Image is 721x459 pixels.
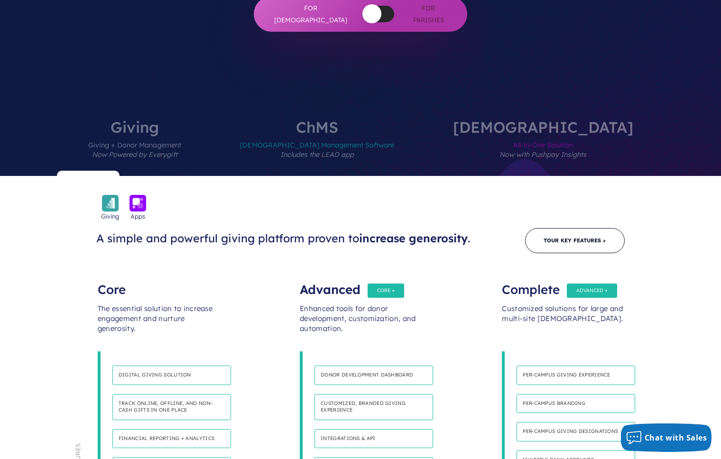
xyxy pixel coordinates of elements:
span: Giving [101,211,119,221]
span: For Parishes [408,2,448,26]
h4: Per-Campus giving experience [517,366,635,385]
span: All-in-One Solution [453,135,633,176]
span: increase generosity [359,231,468,245]
h4: Digital giving solution [112,366,231,385]
h4: Donor development dashboard [314,366,433,385]
img: icon_apps-bckgrnd-600x600-1.png [129,195,146,211]
div: Advanced [300,275,421,294]
span: Giving + Donor Management [88,135,181,176]
h4: Integrations & API [314,429,433,449]
h3: A simple and powerful giving platform proven to . [96,231,480,246]
h4: Per-campus branding [517,394,635,413]
em: Now with Pushpay Insights [499,150,586,159]
em: Includes the LEAD app [280,150,354,159]
div: The essential solution to increase engagement and nurture generosity. [98,294,219,351]
div: Core [98,275,219,294]
label: [DEMOGRAPHIC_DATA] [425,119,662,176]
span: Apps [130,211,145,221]
button: Chat with Sales [621,423,712,452]
div: Customized solutions for large and multi-site [DEMOGRAPHIC_DATA]. [502,294,623,351]
span: For [DEMOGRAPHIC_DATA] [273,2,349,26]
h4: Per-campus giving designations [517,422,635,441]
label: ChMS [212,119,423,176]
em: Now Powered by Everygift [92,150,177,159]
h4: Customized, branded giving experience [314,394,433,420]
span: [DEMOGRAPHIC_DATA] Management Software [240,135,394,176]
span: Chat with Sales [645,432,707,443]
label: Giving [60,119,210,176]
div: Complete [502,275,623,294]
div: Enhanced tools for donor development, customization, and automation. [300,294,421,351]
a: Tour Key Features > [525,228,625,253]
img: icon_giving-bckgrnd-600x600-1.png [102,195,119,211]
h4: Track online, offline, and non-cash gifts in one place [112,394,231,420]
h4: Financial reporting + analytics [112,429,231,449]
